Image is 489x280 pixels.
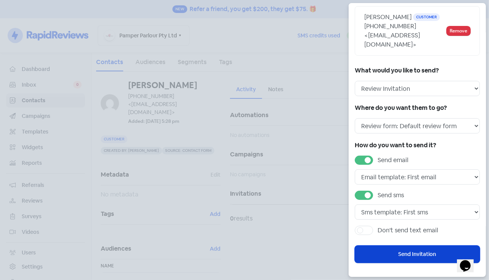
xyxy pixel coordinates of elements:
span: Customer [413,13,440,21]
label: Don't send text email [378,226,438,235]
iframe: chat widget [457,249,481,272]
div: [PHONE_NUMBER] [364,22,447,49]
span: [PERSON_NAME] [364,13,412,21]
button: Remove [447,26,470,35]
span: <[EMAIL_ADDRESS][DOMAIN_NAME]> [364,31,420,48]
label: Send sms [378,191,404,200]
h5: What would you like to send? [355,65,480,76]
h5: Where do you want them to go? [355,102,480,114]
button: Send Invitation [355,246,480,263]
h5: How do you want to send it? [355,140,480,151]
label: Send email [378,156,409,165]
